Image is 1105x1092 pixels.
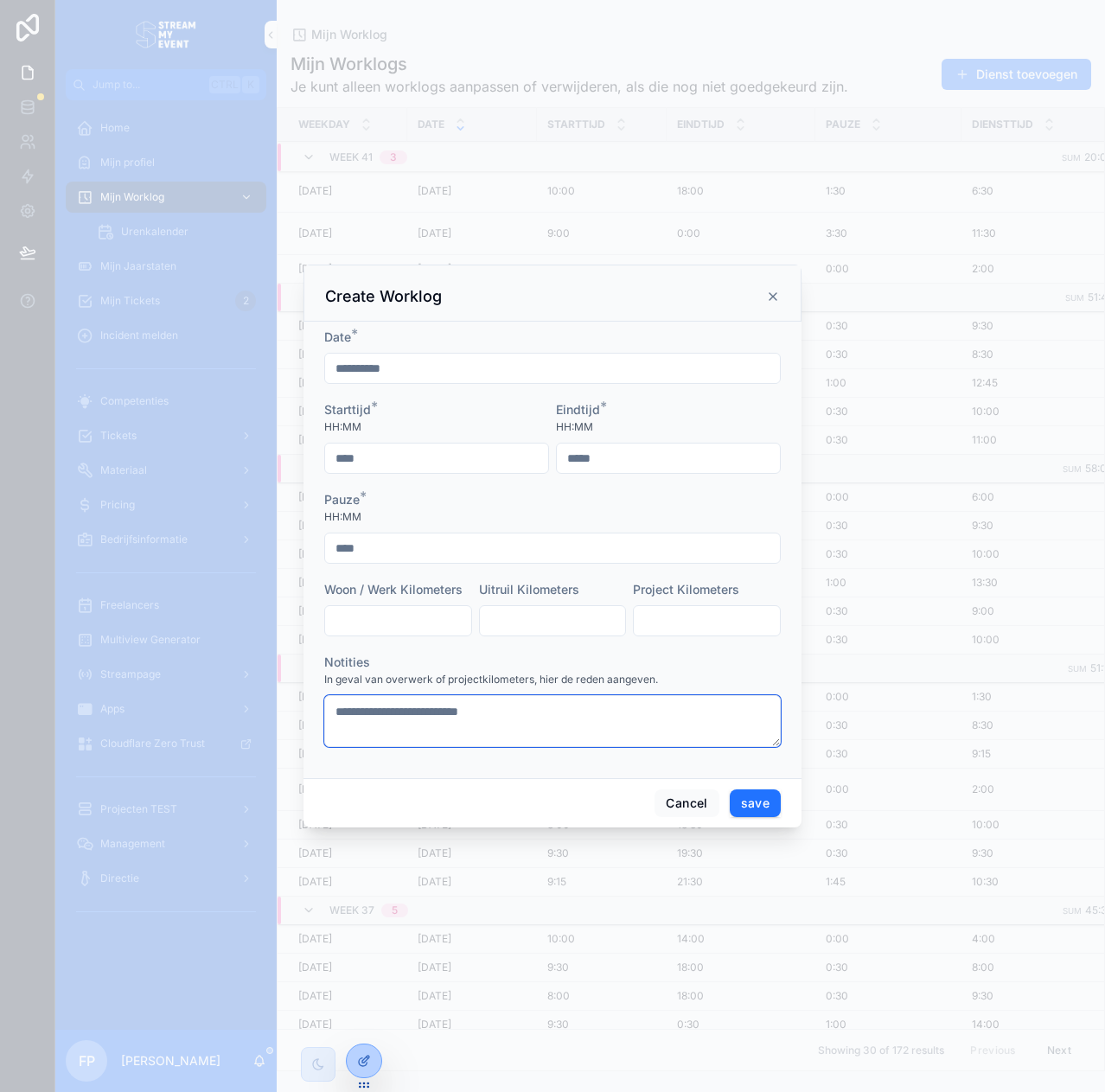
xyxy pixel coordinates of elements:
[479,582,579,597] span: Uitruil Kilometers
[633,582,739,597] span: Project Kilometers
[324,673,658,686] span: In geval van overwerk of projectkilometers, hier de reden aangeven.
[324,582,463,597] span: Woon / Werk Kilometers
[556,402,600,417] span: Eindtijd
[324,329,351,344] span: Date
[324,492,360,507] span: Pauze
[324,510,361,524] span: HH:MM
[655,789,719,817] button: Cancel
[556,420,593,434] span: HH:MM
[324,402,371,417] span: Starttijd
[324,655,370,669] span: Notities
[730,789,781,817] button: save
[324,420,361,434] span: HH:MM
[325,286,442,307] h3: Create Worklog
